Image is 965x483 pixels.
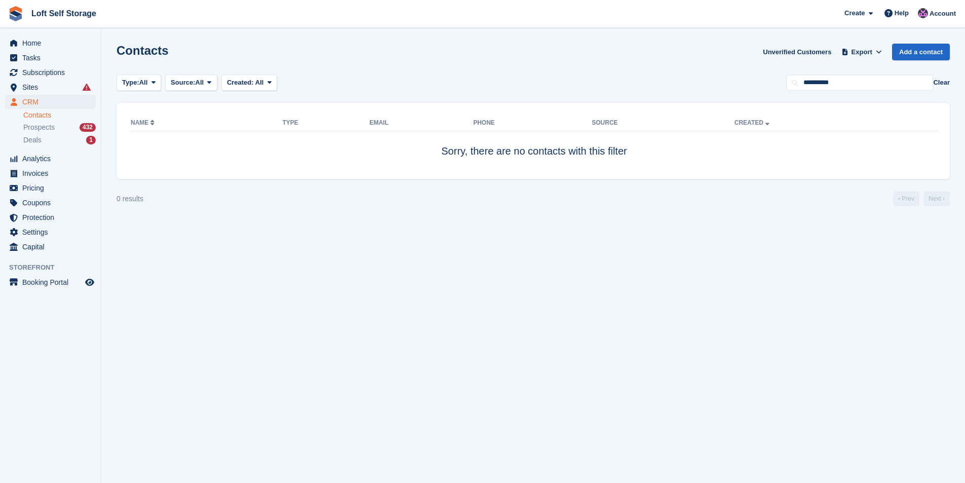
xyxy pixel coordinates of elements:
[22,80,83,94] span: Sites
[852,47,872,57] span: Export
[22,240,83,254] span: Capital
[5,181,96,195] a: menu
[171,78,195,88] span: Source:
[23,123,55,132] span: Prospects
[592,115,735,131] th: Source
[839,44,884,60] button: Export
[227,79,254,86] span: Created:
[5,65,96,80] a: menu
[5,196,96,210] a: menu
[255,79,264,86] span: All
[891,191,952,206] nav: Page
[221,75,277,91] button: Created: All
[923,191,950,206] a: Next
[895,8,909,18] span: Help
[22,51,83,65] span: Tasks
[893,191,919,206] a: Previous
[23,135,96,145] a: Deals 1
[933,78,950,88] button: Clear
[131,119,157,126] a: Name
[918,8,928,18] img: Amy Wright
[22,166,83,180] span: Invoices
[23,110,96,120] a: Contacts
[892,44,950,60] a: Add a contact
[5,225,96,239] a: menu
[844,8,865,18] span: Create
[122,78,139,88] span: Type:
[930,9,956,19] span: Account
[369,115,473,131] th: Email
[80,123,96,132] div: 432
[22,152,83,166] span: Analytics
[22,65,83,80] span: Subscriptions
[139,78,148,88] span: All
[5,36,96,50] a: menu
[5,95,96,109] a: menu
[117,75,161,91] button: Type: All
[759,44,835,60] a: Unverified Customers
[5,80,96,94] a: menu
[23,122,96,133] a: Prospects 432
[5,240,96,254] a: menu
[22,225,83,239] span: Settings
[22,210,83,225] span: Protection
[22,36,83,50] span: Home
[5,166,96,180] a: menu
[165,75,217,91] button: Source: All
[5,51,96,65] a: menu
[196,78,204,88] span: All
[22,95,83,109] span: CRM
[84,276,96,288] a: Preview store
[27,5,100,22] a: Loft Self Storage
[23,135,42,145] span: Deals
[22,275,83,289] span: Booking Portal
[8,6,23,21] img: stora-icon-8386f47178a22dfd0bd8f6a31ec36ba5ce8667c1dd55bd0f319d3a0aa187defe.svg
[5,210,96,225] a: menu
[22,181,83,195] span: Pricing
[5,152,96,166] a: menu
[9,263,101,273] span: Storefront
[5,275,96,289] a: menu
[473,115,592,131] th: Phone
[22,196,83,210] span: Coupons
[283,115,370,131] th: Type
[83,83,91,91] i: Smart entry sync failures have occurred
[86,136,96,144] div: 1
[117,194,143,204] div: 0 results
[735,119,771,126] a: Created
[117,44,169,57] h1: Contacts
[441,145,627,157] span: Sorry, there are no contacts with this filter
